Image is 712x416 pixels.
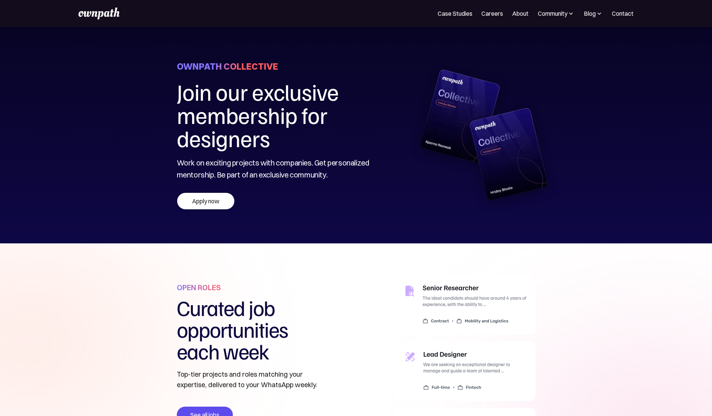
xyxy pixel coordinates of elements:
p: Top-tier projects and roles matching your expertise, delivered to your WhatsApp weekly. [177,369,328,390]
h1: OPEN ROLES [177,283,221,293]
a: Contact [612,9,634,18]
h1: Join our exclusive membership for designers [177,80,378,149]
a: Apply now [177,192,235,210]
div: Apply now [177,193,234,209]
div: Work on exciting projects with companies. Get personalized mentorship. Be part of an exclusive co... [177,157,378,181]
div: Blog [584,9,596,18]
div: Blog [583,9,603,18]
div: Community [537,9,574,18]
a: About [512,9,528,18]
h3: ownpath collective [177,61,278,72]
div: Community [538,9,567,18]
a: Careers [481,9,503,18]
h1: Curated job opportunities each week [177,297,328,362]
a: Case Studies [438,9,472,18]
